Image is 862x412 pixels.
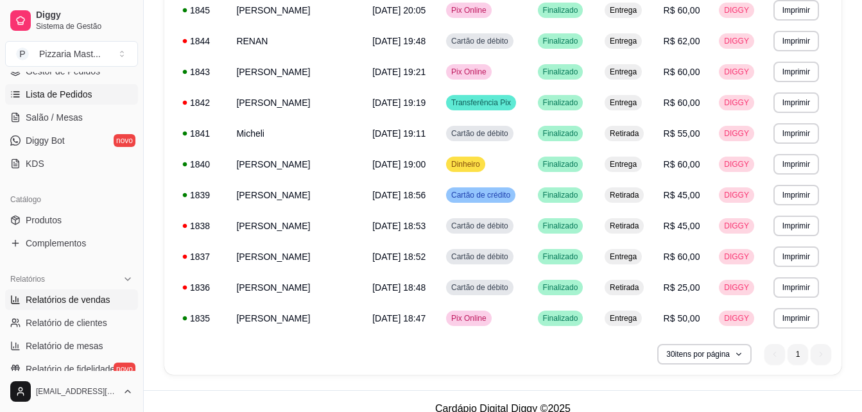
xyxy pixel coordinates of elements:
span: Cartão de débito [449,252,511,262]
span: [DATE] 19:21 [372,67,426,77]
span: R$ 55,00 [664,128,700,139]
a: Relatório de clientes [5,313,138,333]
td: [PERSON_NAME] [228,56,365,87]
button: Imprimir [773,31,819,51]
span: Entrega [607,36,639,46]
td: [PERSON_NAME] [228,180,365,210]
span: Relatórios de vendas [26,293,110,306]
div: Catálogo [5,189,138,210]
a: Salão / Mesas [5,107,138,128]
nav: pagination navigation [758,338,838,371]
span: Relatórios [10,274,45,284]
span: DIGGY [721,313,752,323]
button: Imprimir [773,185,819,205]
button: Imprimir [773,62,819,82]
span: R$ 50,00 [664,313,700,323]
a: Lista de Pedidos [5,84,138,105]
td: [PERSON_NAME] [228,210,365,241]
span: Complementos [26,237,86,250]
span: [EMAIL_ADDRESS][DOMAIN_NAME] [36,386,117,397]
a: Diggy Botnovo [5,130,138,151]
span: Lista de Pedidos [26,88,92,101]
span: Entrega [607,313,639,323]
td: [PERSON_NAME] [228,272,365,303]
td: RENAN [228,26,365,56]
td: [PERSON_NAME] [228,149,365,180]
button: Imprimir [773,246,819,267]
span: Cartão de débito [449,221,511,231]
span: DIGGY [721,190,752,200]
span: Dinheiro [449,159,483,169]
button: 30itens por página [657,344,752,365]
span: [DATE] 19:48 [372,36,426,46]
span: R$ 60,00 [664,252,700,262]
span: R$ 60,00 [664,67,700,77]
td: [PERSON_NAME] [228,87,365,118]
span: [DATE] 18:48 [372,282,426,293]
span: DIGGY [721,128,752,139]
div: 1841 [182,127,221,140]
span: [DATE] 18:53 [372,221,426,231]
button: Imprimir [773,92,819,113]
div: Pizzaria Mast ... [39,47,101,60]
td: [PERSON_NAME] [228,241,365,272]
span: Finalizado [540,282,581,293]
button: Select a team [5,41,138,67]
span: Retirada [607,221,641,231]
span: Entrega [607,5,639,15]
span: R$ 60,00 [664,98,700,108]
span: DIGGY [721,36,752,46]
span: [DATE] 19:19 [372,98,426,108]
span: Transferência Pix [449,98,513,108]
span: DIGGY [721,159,752,169]
span: Finalizado [540,221,581,231]
span: Cartão de débito [449,282,511,293]
div: 1839 [182,189,221,202]
span: R$ 60,00 [664,5,700,15]
button: Imprimir [773,277,819,298]
span: KDS [26,157,44,170]
span: Cartão de débito [449,36,511,46]
span: Cartão de débito [449,128,511,139]
span: R$ 60,00 [664,159,700,169]
span: [DATE] 18:52 [372,252,426,262]
span: DIGGY [721,5,752,15]
span: DIGGY [721,221,752,231]
span: R$ 62,00 [664,36,700,46]
span: Entrega [607,252,639,262]
span: Entrega [607,98,639,108]
span: Produtos [26,214,62,227]
span: Finalizado [540,67,581,77]
span: Sistema de Gestão [36,21,133,31]
span: Finalizado [540,5,581,15]
span: Salão / Mesas [26,111,83,124]
span: R$ 45,00 [664,190,700,200]
a: Relatório de fidelidadenovo [5,359,138,379]
div: 1838 [182,219,221,232]
span: Retirada [607,282,641,293]
div: 1840 [182,158,221,171]
button: Imprimir [773,308,819,329]
span: Finalizado [540,36,581,46]
div: 1844 [182,35,221,47]
button: Imprimir [773,216,819,236]
span: Entrega [607,159,639,169]
button: [EMAIL_ADDRESS][DOMAIN_NAME] [5,376,138,407]
span: Finalizado [540,252,581,262]
span: [DATE] 20:05 [372,5,426,15]
span: [DATE] 18:56 [372,190,426,200]
td: Micheli [228,118,365,149]
li: pagination item 1 active [788,344,808,365]
span: Pix Online [449,313,489,323]
div: 1837 [182,250,221,263]
span: Pix Online [449,67,489,77]
a: Relatórios de vendas [5,289,138,310]
td: [PERSON_NAME] [228,303,365,334]
div: 1836 [182,281,221,294]
span: R$ 45,00 [664,221,700,231]
div: 1845 [182,4,221,17]
span: [DATE] 19:11 [372,128,426,139]
a: Produtos [5,210,138,230]
span: DIGGY [721,252,752,262]
span: Finalizado [540,313,581,323]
